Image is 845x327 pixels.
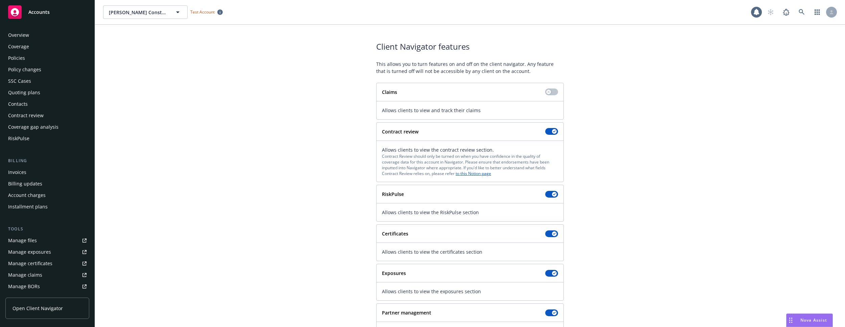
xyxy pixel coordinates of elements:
a: Contacts [5,99,89,109]
div: Manage certificates [8,258,52,269]
a: RiskPulse [5,133,89,144]
div: Quoting plans [8,87,40,98]
a: Coverage [5,41,89,52]
div: Coverage [8,41,29,52]
div: Manage claims [8,270,42,280]
a: Billing updates [5,178,89,189]
a: Manage exposures [5,247,89,257]
div: RiskPulse [8,133,29,144]
button: [PERSON_NAME] Construction [103,5,188,19]
strong: Claims [382,89,397,95]
a: to this Notion page [456,171,491,176]
span: Test Account [188,8,225,16]
span: Allows clients to view the RiskPulse section [382,209,558,216]
a: Quoting plans [5,87,89,98]
div: Manage files [8,235,37,246]
div: Overview [8,30,29,41]
span: Client Navigator features [376,41,564,52]
a: Account charges [5,190,89,201]
a: Manage files [5,235,89,246]
span: Open Client Navigator [13,305,63,312]
span: Allows clients to view the exposures section [382,288,558,295]
div: Account charges [8,190,46,201]
div: Drag to move [787,314,795,327]
a: Invoices [5,167,89,178]
a: Installment plans [5,201,89,212]
a: Policy changes [5,64,89,75]
a: Start snowing [764,5,777,19]
div: Tools [5,226,89,232]
a: Report a Bug [779,5,793,19]
a: SSC Cases [5,76,89,86]
div: SSC Cases [8,76,31,86]
span: Nova Assist [800,317,827,323]
strong: Certificates [382,230,408,237]
strong: Contract review [382,128,418,135]
strong: RiskPulse [382,191,404,197]
div: Contract Review should only be turned on when you have confidence in the quality of coverage data... [382,153,558,177]
strong: Exposures [382,270,406,276]
div: Billing [5,157,89,164]
span: Allows clients to view and track their claims [382,107,558,114]
div: Policies [8,53,25,64]
div: Allows clients to view the contract review section. [382,146,558,177]
a: Manage certificates [5,258,89,269]
a: Manage BORs [5,281,89,292]
div: Installment plans [8,201,48,212]
div: Contract review [8,110,44,121]
a: Contract review [5,110,89,121]
a: Accounts [5,3,89,22]
div: Contacts [8,99,28,109]
span: Accounts [28,9,50,15]
a: Overview [5,30,89,41]
div: Coverage gap analysis [8,122,58,132]
div: Policy changes [8,64,41,75]
div: Manage exposures [8,247,51,257]
div: Invoices [8,167,26,178]
span: This allows you to turn features on and off on the client navigator. Any feature that is turned o... [376,60,564,75]
div: Manage BORs [8,281,40,292]
a: Policies [5,53,89,64]
a: Manage claims [5,270,89,280]
strong: Partner management [382,309,431,316]
button: Nova Assist [786,313,833,327]
div: Billing updates [8,178,42,189]
a: Switch app [811,5,824,19]
a: Coverage gap analysis [5,122,89,132]
span: Test Account [190,9,215,15]
a: Search [795,5,808,19]
span: Allows clients to view the certificates section [382,248,558,255]
span: [PERSON_NAME] Construction [109,9,167,16]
